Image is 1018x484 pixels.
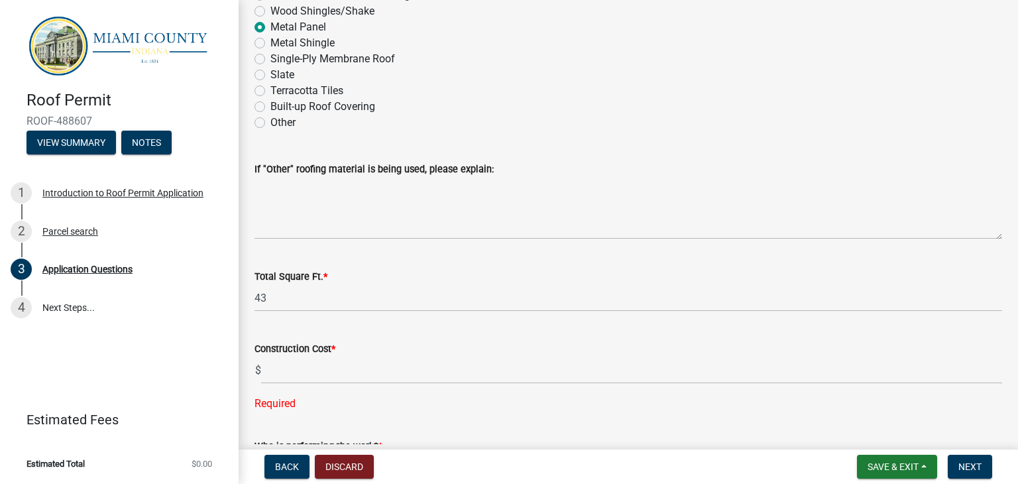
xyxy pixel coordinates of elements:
a: Estimated Fees [11,406,217,433]
div: 2 [11,221,32,242]
div: Required [254,396,1002,412]
span: $ [254,357,262,384]
span: Estimated Total [27,459,85,468]
div: 1 [11,182,32,204]
button: View Summary [27,131,116,154]
div: Application Questions [42,265,133,274]
wm-modal-confirm: Summary [27,139,116,149]
label: Construction Cost [254,345,335,354]
button: Next [948,455,992,479]
label: Who is performing the work? [254,442,382,452]
h4: Roof Permit [27,91,228,110]
label: Built-up Roof Covering [270,99,375,115]
span: $0.00 [192,459,212,468]
label: Metal Shingle [270,35,335,51]
span: ROOF-488607 [27,115,212,127]
button: Discard [315,455,374,479]
div: 3 [11,259,32,280]
label: Metal Panel [270,19,326,35]
wm-modal-confirm: Notes [121,139,172,149]
label: Slate [270,67,294,83]
button: Back [264,455,310,479]
label: If "Other" roofing material is being used, please explain: [254,165,494,174]
label: Wood Shingles/Shake [270,3,374,19]
label: Terracotta Tiles [270,83,343,99]
span: Save & Exit [868,461,919,472]
div: 4 [11,297,32,318]
button: Save & Exit [857,455,937,479]
label: Single-Ply Membrane Roof [270,51,395,67]
button: Notes [121,131,172,154]
span: Back [275,461,299,472]
div: Introduction to Roof Permit Application [42,188,203,198]
div: Parcel search [42,227,98,236]
label: Other [270,115,296,131]
label: Total Square Ft. [254,272,327,282]
img: Miami County, Indiana [27,14,217,77]
span: Next [958,461,982,472]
